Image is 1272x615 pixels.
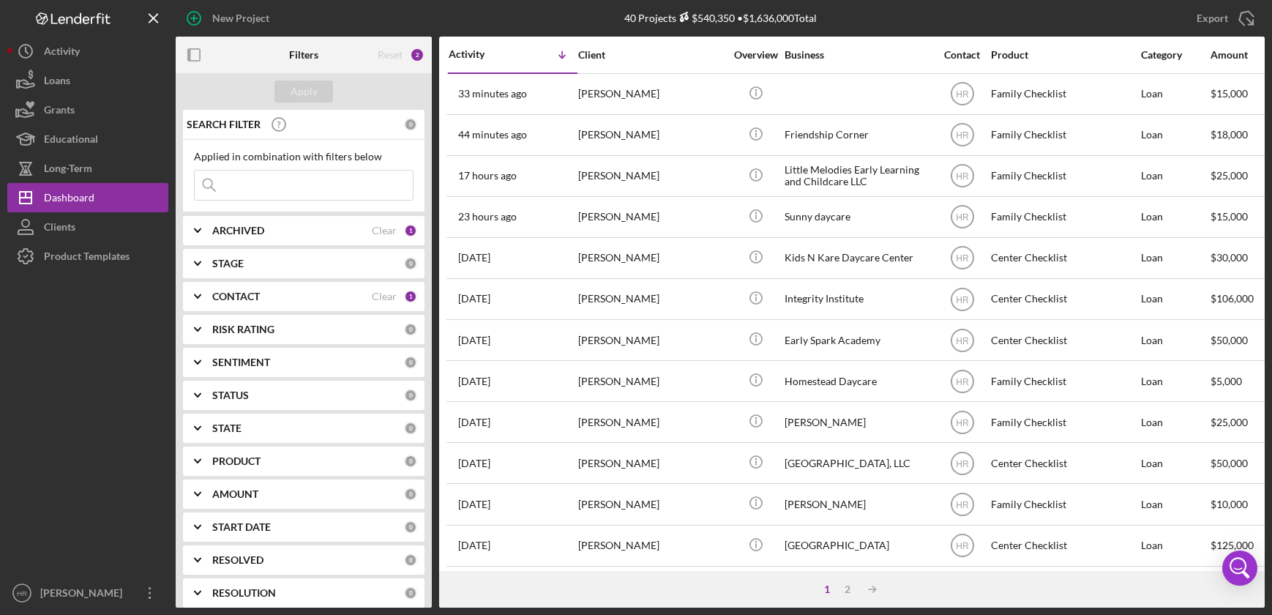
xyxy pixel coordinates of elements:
[1211,457,1248,469] span: $50,000
[1141,157,1209,195] div: Loan
[44,242,130,275] div: Product Templates
[956,458,969,469] text: HR
[404,455,417,468] div: 0
[1197,4,1228,33] div: Export
[404,224,417,237] div: 1
[1141,485,1209,523] div: Loan
[785,444,931,482] div: [GEOGRAPHIC_DATA], LLC
[1211,334,1248,346] span: $50,000
[7,95,168,124] a: Grants
[404,257,417,270] div: 0
[7,66,168,95] button: Loans
[7,183,168,212] a: Dashboard
[991,157,1137,195] div: Family Checklist
[785,362,931,400] div: Homestead Daycare
[458,129,527,141] time: 2025-10-14 18:09
[785,239,931,277] div: Kids N Kare Daycare Center
[1141,75,1209,113] div: Loan
[1211,49,1265,61] div: Amount
[289,49,318,61] b: Filters
[578,49,725,61] div: Client
[458,335,490,346] time: 2025-10-10 13:46
[212,258,244,269] b: STAGE
[956,171,969,182] text: HR
[991,567,1137,606] div: Center Checklist
[404,553,417,567] div: 0
[1211,169,1248,182] span: $25,000
[956,335,969,346] text: HR
[785,157,931,195] div: Little Melodies Early Learning and Childcare LLC
[212,422,242,434] b: STATE
[837,584,858,595] div: 2
[578,239,725,277] div: [PERSON_NAME]
[1211,251,1248,264] span: $30,000
[194,151,414,163] div: Applied in combination with filters below
[7,578,168,608] button: HR[PERSON_NAME]
[44,37,80,70] div: Activity
[785,485,931,523] div: [PERSON_NAME]
[956,212,969,223] text: HR
[44,212,75,245] div: Clients
[624,12,817,24] div: 40 Projects • $1,636,000 Total
[7,37,168,66] button: Activity
[578,567,725,606] div: [PERSON_NAME]
[785,567,931,606] div: Childrens Haven
[1141,239,1209,277] div: Loan
[212,291,260,302] b: CONTACT
[1141,116,1209,154] div: Loan
[956,500,969,510] text: HR
[372,291,397,302] div: Clear
[212,587,276,599] b: RESOLUTION
[176,4,284,33] button: New Project
[44,154,92,187] div: Long-Term
[7,242,168,271] button: Product Templates
[991,444,1137,482] div: Center Checklist
[578,444,725,482] div: [PERSON_NAME]
[7,212,168,242] a: Clients
[578,280,725,318] div: [PERSON_NAME]
[1211,210,1248,223] span: $15,000
[578,526,725,565] div: [PERSON_NAME]
[1211,416,1248,428] span: $25,000
[676,12,735,24] div: $540,350
[956,376,969,387] text: HR
[991,239,1137,277] div: Center Checklist
[578,403,725,441] div: [PERSON_NAME]
[785,116,931,154] div: Friendship Corner
[7,154,168,183] button: Long-Term
[1141,198,1209,236] div: Loan
[1211,539,1254,551] span: $125,000
[578,116,725,154] div: [PERSON_NAME]
[991,116,1137,154] div: Family Checklist
[404,586,417,600] div: 0
[991,403,1137,441] div: Family Checklist
[991,49,1137,61] div: Product
[991,198,1137,236] div: Family Checklist
[578,362,725,400] div: [PERSON_NAME]
[37,578,132,611] div: [PERSON_NAME]
[578,321,725,359] div: [PERSON_NAME]
[458,211,517,223] time: 2025-10-13 19:28
[212,4,269,33] div: New Project
[458,170,517,182] time: 2025-10-14 01:33
[291,81,318,102] div: Apply
[404,488,417,501] div: 0
[956,541,969,551] text: HR
[44,183,94,216] div: Dashboard
[458,252,490,264] time: 2025-10-13 17:28
[404,356,417,369] div: 0
[274,81,333,102] button: Apply
[1211,292,1254,305] span: $106,000
[404,323,417,336] div: 0
[1222,551,1257,586] div: Open Intercom Messenger
[449,48,513,60] div: Activity
[728,49,783,61] div: Overview
[956,89,969,100] text: HR
[785,198,931,236] div: Sunny daycare
[991,280,1137,318] div: Center Checklist
[404,521,417,534] div: 0
[991,75,1137,113] div: Family Checklist
[212,488,258,500] b: AMOUNT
